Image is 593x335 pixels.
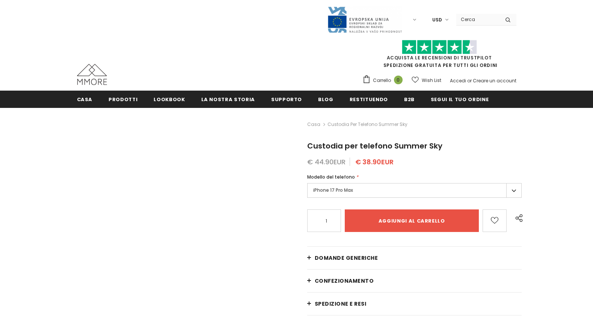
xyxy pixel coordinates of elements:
[318,91,333,108] a: Blog
[387,55,492,61] a: Acquista le recensioni di TrustPilot
[307,120,320,129] a: Casa
[77,64,107,85] img: Casi MMORE
[467,77,472,84] span: or
[318,96,333,103] span: Blog
[450,77,466,84] a: Accedi
[201,96,255,103] span: La nostra storia
[431,96,489,103] span: Segui il tuo ordine
[362,75,406,86] a: Carrello 0
[431,91,489,108] a: Segui il tuo ordine
[307,293,522,315] a: Spedizione e resi
[404,91,415,108] a: B2B
[327,16,402,23] a: Javni Razpis
[327,6,402,33] img: Javni Razpis
[355,157,394,167] span: € 38.90EUR
[404,96,415,103] span: B2B
[154,91,185,108] a: Lookbook
[307,141,442,151] span: Custodia per telefono Summer Sky
[402,40,477,55] img: Fidati di Pilot Stars
[473,77,516,84] a: Creare un account
[362,43,516,68] span: SPEDIZIONE GRATUITA PER TUTTI GLI ORDINI
[109,91,137,108] a: Prodotti
[77,96,93,103] span: Casa
[422,77,441,84] span: Wish List
[456,14,499,25] input: Search Site
[307,174,355,180] span: Modello del telefono
[412,74,441,87] a: Wish List
[315,254,378,262] span: Domande generiche
[373,77,391,84] span: Carrello
[201,91,255,108] a: La nostra storia
[315,277,374,285] span: CONFEZIONAMENTO
[327,120,407,129] span: Custodia per telefono Summer Sky
[271,96,302,103] span: supporto
[307,157,346,167] span: € 44.90EUR
[307,183,522,198] label: iPhone 17 Pro Max
[307,247,522,269] a: Domande generiche
[350,96,388,103] span: Restituendo
[432,16,442,24] span: USD
[350,91,388,108] a: Restituendo
[77,91,93,108] a: Casa
[315,300,367,308] span: Spedizione e resi
[345,209,479,232] input: Aggiungi al carrello
[271,91,302,108] a: supporto
[154,96,185,103] span: Lookbook
[307,270,522,292] a: CONFEZIONAMENTO
[394,76,403,84] span: 0
[109,96,137,103] span: Prodotti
